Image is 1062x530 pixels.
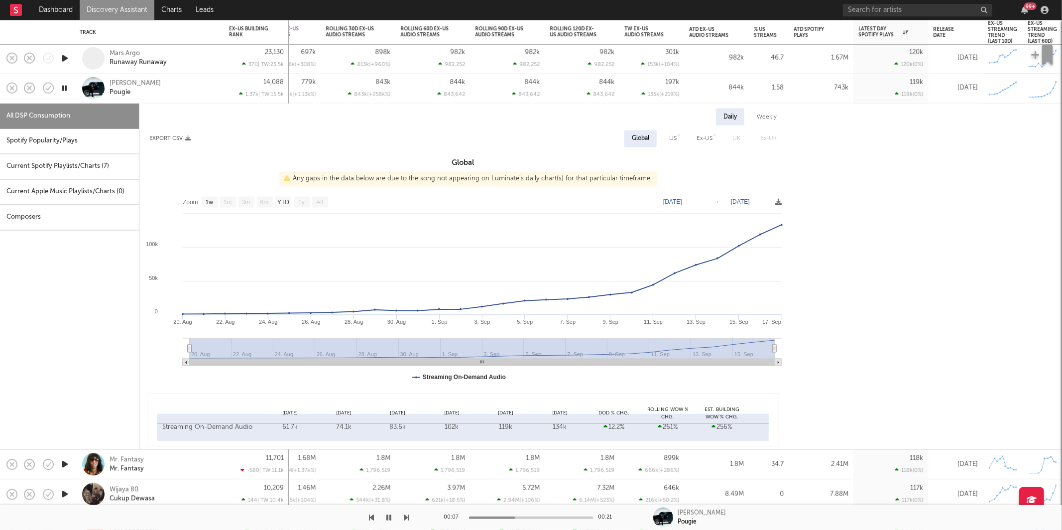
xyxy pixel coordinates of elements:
div: 256 % [698,422,746,432]
text: 5. Sep [517,319,533,325]
div: 843,642 [437,91,465,98]
div: 982k [450,49,465,56]
div: 301k [665,49,679,56]
div: 117k ( 0 % ) [895,497,923,504]
div: 1.37k | TW: 15.5k [229,91,284,98]
h3: Global [139,157,787,169]
div: 197k [665,79,679,86]
text: 20. Aug [173,319,192,325]
div: 779k [301,79,316,86]
div: 14,088 [263,79,284,86]
div: 1.57M ( +1.37k % ) [271,467,316,474]
div: -580 | TW: 11.1k [229,467,284,474]
div: 1.8M [376,455,390,462]
div: [DATE] [479,410,533,417]
div: 1,796,519 [584,467,614,474]
div: 12.2 % [590,422,638,432]
text: 1. Sep [432,319,448,325]
div: Rolling 30D Ex-US Audio Streams [326,26,375,38]
div: 1.8M [526,455,540,462]
div: [PERSON_NAME] [678,509,726,518]
div: 1.8M [600,455,614,462]
div: 261 % [643,422,692,432]
text: 6m [260,199,269,206]
div: 982,252 [438,61,465,68]
text: 1y [298,199,305,206]
div: 843k ( +258k % ) [348,91,390,98]
button: 99+ [1021,6,1028,14]
div: [DATE] [317,410,370,417]
div: 2.26M [372,485,390,492]
div: 1.46M [298,485,316,492]
div: 216k ( +50.2 % ) [639,497,679,504]
div: 99 + [1024,2,1037,10]
div: 7.88M [794,488,848,500]
div: 1.68M [298,455,316,462]
div: Global [632,133,649,145]
div: 813k ( +960 % ) [351,61,390,68]
div: 844k [689,82,744,94]
div: 899k [664,455,679,462]
div: 74.1k [319,422,368,432]
div: 1.67M [794,52,848,64]
text: 7. Sep [560,319,576,325]
div: Ex-US Streaming Trend (last 60d) [1028,20,1057,44]
div: 544k ( +31.8 % ) [350,497,390,504]
text: 1w [206,199,214,206]
text: → [714,199,720,206]
div: 697k [301,49,316,56]
div: Ex-US Streaming Trend (last 10d) [988,20,1017,44]
text: 1m [224,199,232,206]
div: 745k ( +104 % ) [276,497,316,504]
div: Rolling 60D Ex-US Audio Streams [400,26,450,38]
input: Search for artists [843,4,992,16]
div: 982,252 [513,61,540,68]
a: [PERSON_NAME] [110,79,161,88]
text: [DATE] [663,199,682,206]
div: 119k [481,422,530,432]
div: 844k [599,79,614,86]
div: Rolling WoW % Chg. [641,406,695,421]
div: 715k ( +1.13k % ) [274,91,316,98]
div: 843,642 [512,91,540,98]
div: Mr. Fantasy [110,455,144,464]
div: Pougie [678,518,697,527]
div: Rolling 90D Ex-US Audio Streams [475,26,525,38]
div: 1.58 [754,82,784,94]
div: [DATE] [533,410,587,417]
div: 3.97M [447,485,465,492]
text: 22. Aug [216,319,235,325]
div: US [669,133,677,145]
div: 646k [664,485,679,492]
div: 120k [909,49,923,56]
div: 743k [794,82,848,94]
text: Streaming On-Demand Audio [423,374,506,381]
a: Mars Argo [110,49,140,58]
div: 153k ( +104 % ) [641,61,679,68]
div: Ex-US [697,133,712,145]
text: 11. Sep [644,319,663,325]
div: 102k [427,422,476,432]
div: 843k [375,79,390,86]
text: 28. Aug [345,319,363,325]
text: 13. Sep [687,319,706,325]
div: Mr. Fantasy [110,464,144,473]
div: 61.7k [265,422,314,432]
text: 3. Sep [474,319,490,325]
text: All [316,199,323,206]
text: 50k [149,275,158,281]
div: 23,130 [265,49,284,56]
text: 17. Sep [762,319,781,325]
div: Latest Day Spotify Plays [858,26,908,38]
div: [DATE] [933,488,978,500]
div: Runaway Runaway [110,58,167,67]
div: DoD % Chg. [587,410,641,417]
div: 843,642 [587,91,614,98]
div: 120k ( 0 % ) [894,61,923,68]
a: Pougie [110,88,130,97]
a: Cukup Dewasa [110,494,155,503]
div: [DATE] [933,52,978,64]
div: Weekly [749,109,784,126]
div: 119k ( 0 % ) [895,91,923,98]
